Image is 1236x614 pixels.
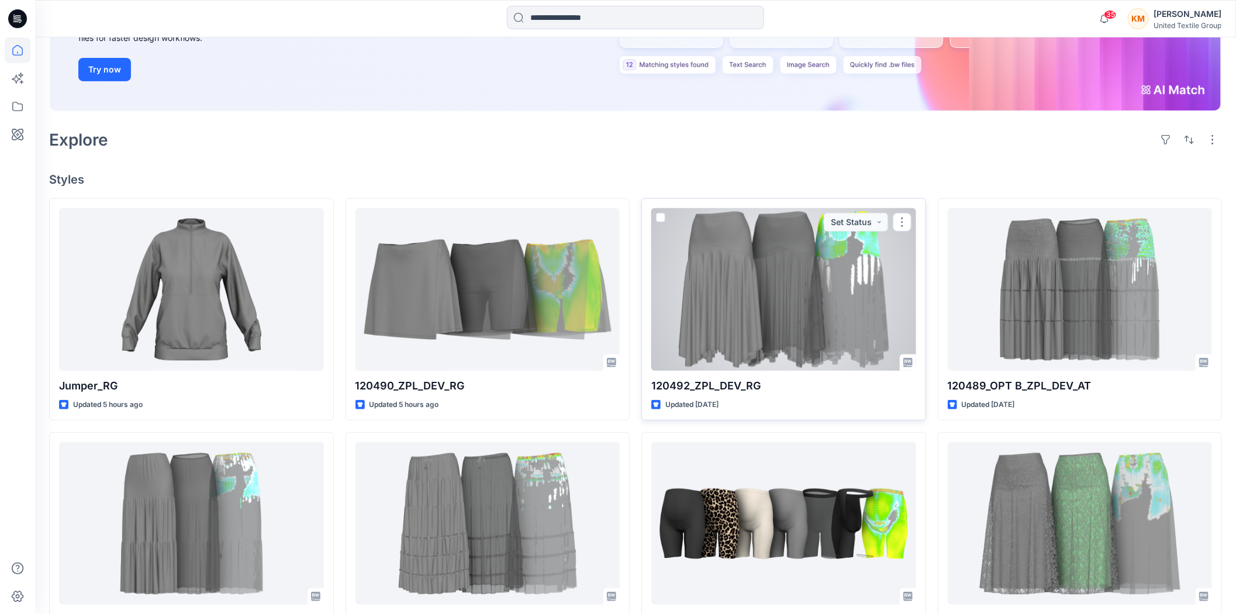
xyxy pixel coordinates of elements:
[1154,7,1221,21] div: [PERSON_NAME]
[651,442,916,605] a: 120390_ZPL_DEV_AT
[355,378,620,394] p: 120490_ZPL_DEV_RG
[665,399,719,411] p: Updated [DATE]
[962,399,1015,411] p: Updated [DATE]
[355,208,620,371] a: 120490_ZPL_DEV_RG
[49,130,108,149] h2: Explore
[1128,8,1149,29] div: KM
[59,208,324,371] a: Jumper_RG
[1154,21,1221,30] div: United Textile Group
[1104,10,1117,19] span: 35
[948,442,1213,605] a: 120493 ZPL DEV KM
[49,173,1222,187] h4: Styles
[651,378,916,394] p: 120492_ZPL_DEV_RG
[59,378,324,394] p: Jumper_RG
[59,442,324,605] a: 120489_OPT A_ZPL_DEV_AT
[370,399,439,411] p: Updated 5 hours ago
[73,399,143,411] p: Updated 5 hours ago
[355,442,620,605] a: 120495_ZPL_DEV_AT
[948,378,1213,394] p: 120489_OPT B_ZPL_DEV_AT
[948,208,1213,371] a: 120489_OPT B_ZPL_DEV_AT
[78,58,131,81] button: Try now
[651,208,916,371] a: 120492_ZPL_DEV_RG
